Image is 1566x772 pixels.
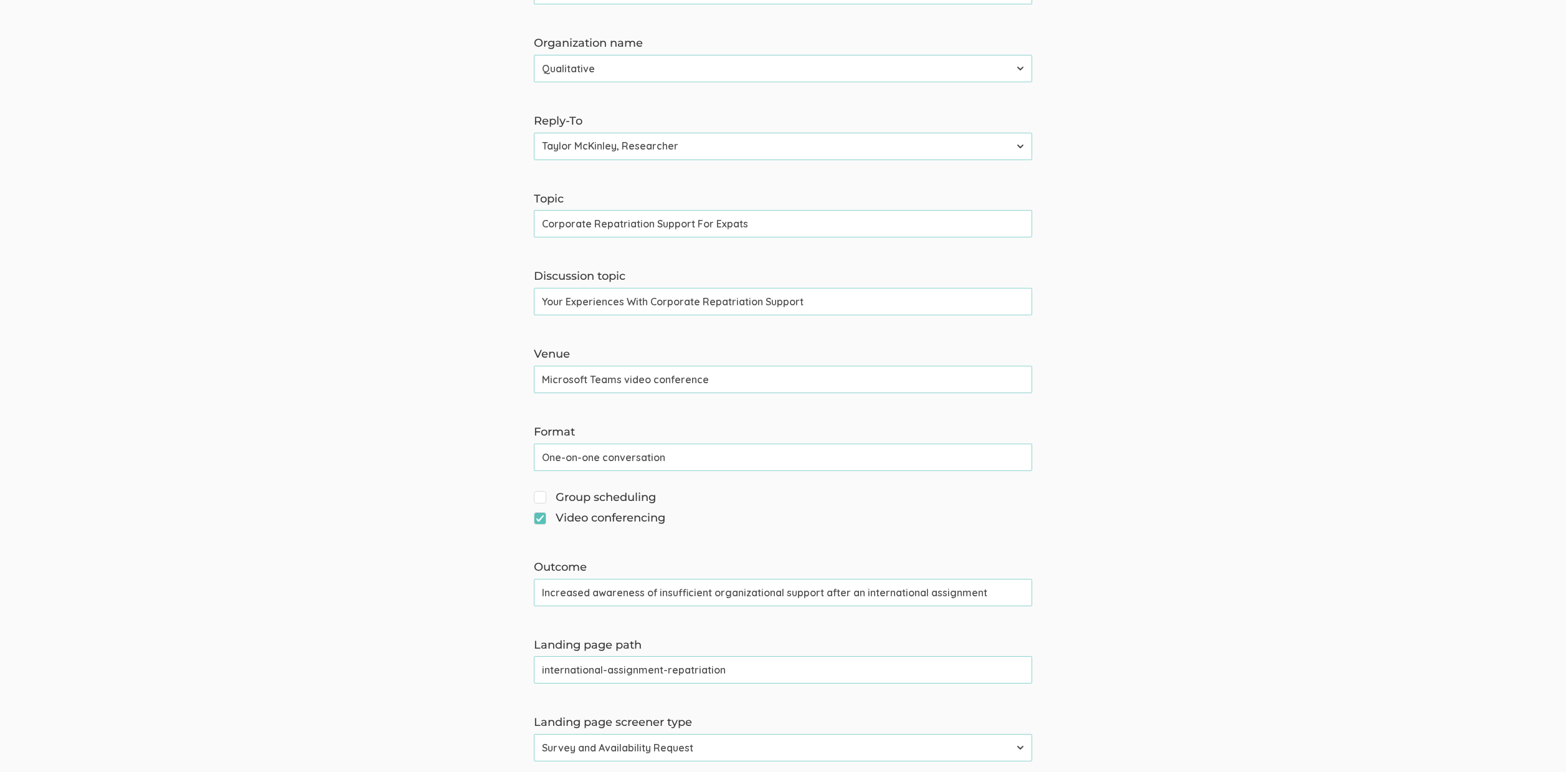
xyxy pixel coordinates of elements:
[534,424,1032,441] label: Format
[534,191,1032,207] label: Topic
[534,637,1032,654] label: Landing page path
[534,560,1032,576] label: Outcome
[534,715,1032,731] label: Landing page screener type
[534,269,1032,285] label: Discussion topic
[534,113,1032,130] label: Reply-To
[534,510,665,527] span: Video conferencing
[534,36,1032,52] label: Organization name
[534,490,656,506] span: Group scheduling
[534,346,1032,363] label: Venue
[1504,712,1566,772] iframe: Chat Widget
